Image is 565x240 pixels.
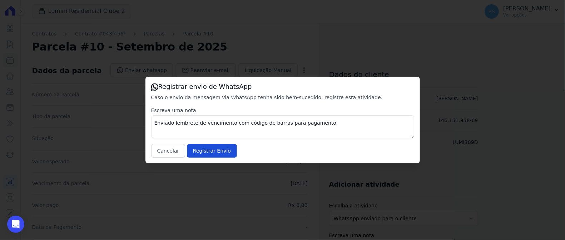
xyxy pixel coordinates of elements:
input: Registrar Envio [187,144,237,158]
h3: Registrar envio de WhatsApp [151,82,414,91]
button: Cancelar [151,144,185,158]
div: Open Intercom Messenger [7,216,24,233]
textarea: Enviado lembrete de vencimento com código de barras para pagamento. [151,115,414,138]
p: Caso o envio da mensagem via WhatsApp tenha sido bem-sucedido, registre esta atividade. [151,94,414,101]
label: Escreva uma nota [151,107,414,114]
